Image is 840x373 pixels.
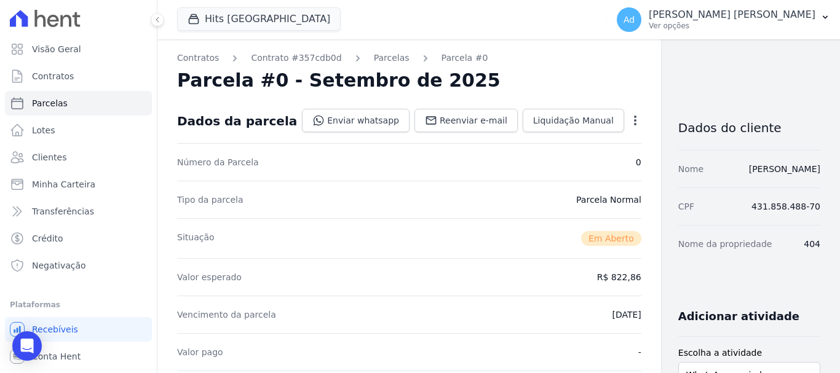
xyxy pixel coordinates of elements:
[5,199,152,224] a: Transferências
[751,200,820,213] dd: 431.858.488-70
[177,52,641,65] nav: Breadcrumb
[32,323,78,336] span: Recebíveis
[177,231,215,246] dt: Situação
[32,151,66,163] span: Clientes
[12,331,42,361] div: Open Intercom Messenger
[649,9,815,21] p: [PERSON_NAME] [PERSON_NAME]
[177,114,297,128] div: Dados da parcela
[32,97,68,109] span: Parcelas
[5,226,152,251] a: Crédito
[32,205,94,218] span: Transferências
[678,238,772,250] dt: Nome da propriedade
[533,114,614,127] span: Liquidação Manual
[5,253,152,278] a: Negativação
[177,69,501,92] h2: Parcela #0 - Setembro de 2025
[302,109,410,132] a: Enviar whatsapp
[440,114,507,127] span: Reenviar e-mail
[32,350,81,363] span: Conta Hent
[5,145,152,170] a: Clientes
[678,120,820,135] h3: Dados do cliente
[636,156,641,168] dd: 0
[612,308,641,321] dd: [DATE]
[5,64,152,88] a: Contratos
[649,21,815,31] p: Ver opções
[5,91,152,116] a: Parcelas
[576,194,641,206] dd: Parcela Normal
[5,37,152,61] a: Visão Geral
[177,52,219,65] a: Contratos
[10,297,147,312] div: Plataformas
[374,52,410,65] a: Parcelas
[804,238,820,250] dd: 404
[624,15,635,24] span: Ad
[678,347,820,359] label: Escolha a atividade
[749,164,820,174] a: [PERSON_NAME]
[678,200,694,213] dt: CPF
[32,259,86,272] span: Negativação
[414,109,518,132] a: Reenviar e-mail
[5,172,152,197] a: Minha Carteira
[177,346,223,358] dt: Valor pago
[678,163,703,175] dt: Nome
[32,232,63,245] span: Crédito
[32,70,74,82] span: Contratos
[581,231,641,246] span: Em Aberto
[5,317,152,342] a: Recebíveis
[177,308,276,321] dt: Vencimento da parcela
[32,43,81,55] span: Visão Geral
[177,7,341,31] button: Hits [GEOGRAPHIC_DATA]
[5,118,152,143] a: Lotes
[32,124,55,136] span: Lotes
[177,156,259,168] dt: Número da Parcela
[678,309,799,324] h3: Adicionar atividade
[442,52,488,65] a: Parcela #0
[251,52,341,65] a: Contrato #357cdb0d
[638,346,641,358] dd: -
[607,2,840,37] button: Ad [PERSON_NAME] [PERSON_NAME] Ver opções
[597,271,641,283] dd: R$ 822,86
[177,194,244,206] dt: Tipo da parcela
[5,344,152,369] a: Conta Hent
[177,271,242,283] dt: Valor esperado
[32,178,95,190] span: Minha Carteira
[523,109,624,132] a: Liquidação Manual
